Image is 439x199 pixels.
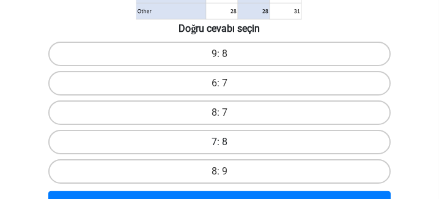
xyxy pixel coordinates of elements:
label: 8: 7 [48,100,391,125]
label: 7: 8 [48,130,391,154]
label: 8: 9 [48,159,391,184]
label: 9: 8 [48,42,391,66]
h6: Doğru cevabı seçin [5,20,434,34]
label: 6: 7 [48,71,391,96]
